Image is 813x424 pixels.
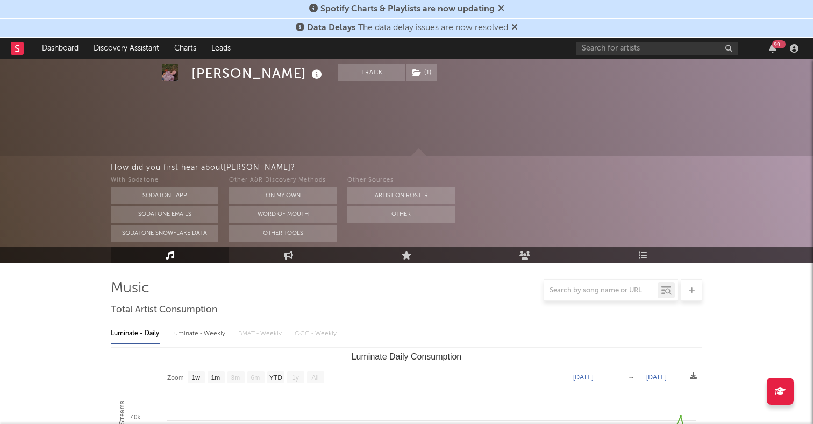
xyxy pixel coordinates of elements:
[111,161,813,174] div: How did you first hear about [PERSON_NAME] ?
[229,187,337,204] button: On My Own
[292,374,299,382] text: 1y
[211,374,220,382] text: 1m
[269,374,282,382] text: YTD
[646,373,667,381] text: [DATE]
[111,174,218,187] div: With Sodatone
[111,304,217,317] span: Total Artist Consumption
[231,374,240,382] text: 3m
[347,187,455,204] button: Artist on Roster
[311,374,318,382] text: All
[573,373,594,381] text: [DATE]
[576,42,738,55] input: Search for artists
[192,374,201,382] text: 1w
[229,174,337,187] div: Other A&R Discovery Methods
[167,374,184,382] text: Zoom
[111,225,218,242] button: Sodatone Snowflake Data
[307,24,508,32] span: : The data delay issues are now resolved
[111,206,218,223] button: Sodatone Emails
[320,5,495,13] span: Spotify Charts & Playlists are now updating
[628,373,634,381] text: →
[111,325,160,343] div: Luminate - Daily
[191,64,325,82] div: [PERSON_NAME]
[131,414,140,420] text: 40k
[347,206,455,223] button: Other
[307,24,355,32] span: Data Delays
[171,325,227,343] div: Luminate - Weekly
[511,24,518,32] span: Dismiss
[347,174,455,187] div: Other Sources
[204,38,238,59] a: Leads
[772,40,786,48] div: 99 +
[544,286,658,295] input: Search by song name or URL
[251,374,260,382] text: 6m
[406,64,437,81] button: (1)
[405,64,437,81] span: ( 1 )
[352,352,462,361] text: Luminate Daily Consumption
[338,64,405,81] button: Track
[498,5,504,13] span: Dismiss
[167,38,204,59] a: Charts
[229,225,337,242] button: Other Tools
[769,44,776,53] button: 99+
[34,38,86,59] a: Dashboard
[111,187,218,204] button: Sodatone App
[229,206,337,223] button: Word Of Mouth
[86,38,167,59] a: Discovery Assistant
